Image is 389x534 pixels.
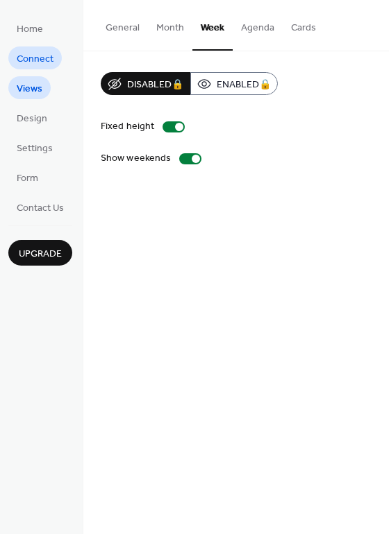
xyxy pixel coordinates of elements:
[8,76,51,99] a: Views
[8,136,61,159] a: Settings
[8,46,62,69] a: Connect
[17,52,53,67] span: Connect
[19,247,62,261] span: Upgrade
[8,166,47,189] a: Form
[8,196,72,218] a: Contact Us
[17,22,43,37] span: Home
[101,119,154,134] div: Fixed height
[101,151,171,166] div: Show weekends
[8,240,72,266] button: Upgrade
[8,106,56,129] a: Design
[17,141,53,156] span: Settings
[17,112,47,126] span: Design
[17,171,38,186] span: Form
[8,17,51,40] a: Home
[17,201,64,216] span: Contact Us
[17,82,42,96] span: Views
